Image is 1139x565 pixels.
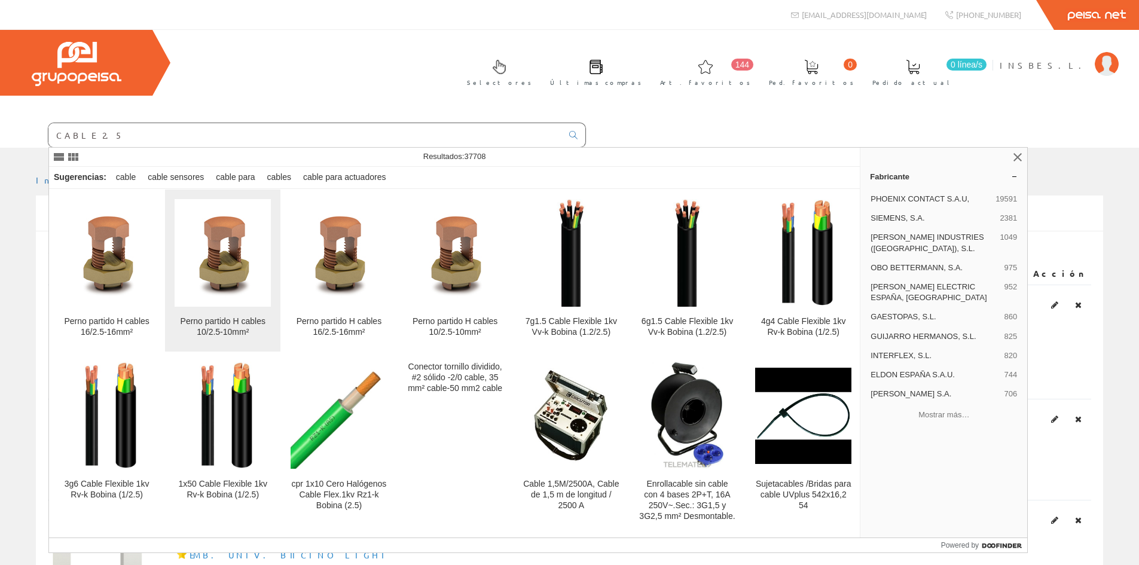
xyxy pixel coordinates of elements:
[1004,350,1018,361] span: 820
[59,316,155,338] div: Perno partido H cables 16/2.5-16mm²
[946,59,987,71] span: 0 línea/s
[211,167,259,188] div: cable para
[871,311,999,322] span: GAESTOPAS, S.L.
[956,10,1021,20] span: [PHONE_NUMBER]
[746,352,861,536] a: Sujetacables /Bridas para cable UVplus 542x16,2 54 Sujetacables /Bridas para cable UVplus 542x16,...
[407,316,503,338] div: Perno partido H cables 10/2.5-10mm²
[291,363,387,469] img: cpr 1x10 Cero Halógenos Cable Flex.1kv Rz1-k Bobina (2.5)
[1004,389,1018,399] span: 706
[731,59,753,71] span: 144
[871,194,991,204] span: PHOENIX CONTACT S.A.U,
[464,152,485,161] span: 37708
[941,538,1028,552] a: Powered by
[165,352,280,536] a: 1x50 Cable Flexible 1kv Rv-k Bobina (1/2.5) 1x50 Cable Flexible 1kv Rv-k Bobina (1/2.5)
[871,213,995,224] span: SIEMENS, S.A.
[62,208,152,298] img: Perno partido H cables 16/2.5-16mm²
[550,77,642,88] span: Últimas compras
[844,59,857,71] span: 0
[182,362,263,469] img: 1x50 Cable Flexible 1kv Rv-k Bobina (1/2.5)
[871,350,999,361] span: INTERFLEX, S.L.
[651,362,724,469] img: Enrollacable sin cable con 4 bases 2P+T, 16A 250V~.Sec.: 3G1,5 y 3G2,5 mm² Desmontable.
[1048,512,1062,528] a: Editar
[1004,311,1018,322] span: 860
[48,242,152,260] label: Mostrar
[1004,262,1018,273] span: 975
[865,405,1022,424] button: Mostrar más…
[996,194,1017,204] span: 19591
[291,479,387,511] div: cpr 1x10 Cero Halógenos Cable Flex.1kv Rz1-k Bobina (2.5)
[860,167,1027,186] a: Fabricante
[523,368,619,464] img: Cable 1,5M/2500A, Cable de 1,5 m de longitud / 2500 A
[538,50,648,93] a: Últimas compras
[281,352,396,536] a: cpr 1x10 Cero Halógenos Cable Flex.1kv Rz1-k Bobina (2.5) cpr 1x10 Cero Halógenos Cable Flex.1kv ...
[410,208,500,298] img: Perno partido H cables 10/2.5-10mm²
[1004,282,1018,303] span: 952
[175,479,271,500] div: 1x50 Cable Flexible 1kv Rv-k Bobina (1/2.5)
[941,540,979,551] span: Powered by
[36,175,87,185] a: Inicio
[49,352,164,536] a: 3g6 Cable Flexible 1kv Rv-k Bobina (1/2.5) 3g6 Cable Flexible 1kv Rv-k Bobina (1/2.5)
[648,50,756,93] a: 144 Art. favoritos
[1000,50,1119,61] a: INSBE S.L.
[407,362,503,394] div: Conector tornillo dividido, #2 sólido -2/0 cable, 35 mm² cable-50 mm2 cable
[48,209,269,223] span: Listado artículos favoritos
[49,190,164,352] a: Perno partido H cables 16/2.5-16mm² Perno partido H cables 16/2.5-16mm²
[1000,232,1017,254] span: 1049
[1048,411,1062,427] a: Editar
[111,167,141,188] div: cable
[177,545,384,565] span: EMB. UNIV. BTICINO LIGHT
[871,369,999,380] span: ELDON ESPAÑA S.A.U.
[755,479,851,511] div: Sujetacables /Bridas para cable UVplus 542x16,2 54
[1000,59,1089,71] span: INSBE S.L.
[467,77,532,88] span: Selectores
[871,262,999,273] span: OBO BETTERMANN, S.A.
[769,77,854,88] span: Ped. favoritos
[32,42,121,86] img: Grupo Peisa
[1004,331,1018,342] span: 825
[647,199,728,307] img: 6g1.5 Cable Flexible 1kv Vv-k Bobina (1.2/2.5)
[660,77,750,88] span: Art. favoritos
[1048,297,1062,313] a: Editar
[630,190,745,352] a: 6g1.5 Cable Flexible 1kv Vv-k Bobina (1.2/2.5) 6g1.5 Cable Flexible 1kv Vv-k Bobina (1.2/2.5)
[398,190,513,352] a: Perno partido H cables 10/2.5-10mm² Perno partido H cables 10/2.5-10mm²
[630,352,745,536] a: Enrollacable sin cable con 4 bases 2P+T, 16A 250V~.Sec.: 3G1,5 y 3G2,5 mm² Desmontable. Enrollaca...
[291,316,387,338] div: Perno partido H cables 16/2.5-16mm²
[178,208,268,298] img: Perno partido H cables 10/2.5-10mm²
[143,167,209,188] div: cable sensores
[755,316,851,338] div: 4g4 Cable Flexible 1kv Rv-k Bobina (1/2.5)
[48,123,562,147] input: Buscar ...
[802,10,927,20] span: [EMAIL_ADDRESS][DOMAIN_NAME]
[49,169,109,186] div: Sugerencias:
[1071,512,1085,528] a: Eliminar
[639,479,735,522] div: Enrollacable sin cable con 4 bases 2P+T, 16A 250V~.Sec.: 3G1,5 y 3G2,5 mm² Desmontable.
[1000,213,1017,224] span: 2381
[872,77,954,88] span: Pedido actual
[59,479,155,500] div: 3g6 Cable Flexible 1kv Rv-k Bobina (1/2.5)
[423,152,486,161] span: Resultados:
[639,316,735,338] div: 6g1.5 Cable Flexible 1kv Vv-k Bobina (1.2/2.5)
[1071,297,1085,313] a: Eliminar
[1071,411,1085,427] a: Eliminar
[523,479,619,511] div: Cable 1,5M/2500A, Cable de 1,5 m de longitud / 2500 A
[175,316,271,338] div: Perno partido H cables 10/2.5-10mm²
[746,190,861,352] a: 4g4 Cable Flexible 1kv Rv-k Bobina (1/2.5) 4g4 Cable Flexible 1kv Rv-k Bobina (1/2.5)
[531,199,612,307] img: 7g1.5 Cable Flexible 1kv Vv-k Bobina (1.2/2.5)
[165,190,280,352] a: Perno partido H cables 10/2.5-10mm² Perno partido H cables 10/2.5-10mm²
[281,190,396,352] a: Perno partido H cables 16/2.5-16mm² Perno partido H cables 16/2.5-16mm²
[871,282,999,303] span: [PERSON_NAME] ELECTRIC ESPAÑA, [GEOGRAPHIC_DATA]
[1011,263,1091,285] th: Acción
[262,167,296,188] div: cables
[763,199,844,307] img: 4g4 Cable Flexible 1kv Rv-k Bobina (1/2.5)
[298,167,391,188] div: cable para actuadores
[398,352,513,536] a: Conector tornillo dividido, #2 sólido -2/0 cable, 35 mm² cable-50 mm2 cable
[514,190,629,352] a: 7g1.5 Cable Flexible 1kv Vv-k Bobina (1.2/2.5) 7g1.5 Cable Flexible 1kv Vv-k Bobina (1.2/2.5)
[755,368,851,464] img: Sujetacables /Bridas para cable UVplus 542x16,2 54
[523,316,619,338] div: 7g1.5 Cable Flexible 1kv Vv-k Bobina (1.2/2.5)
[871,389,999,399] span: [PERSON_NAME] S.A.
[1004,369,1018,380] span: 744
[455,50,538,93] a: Selectores
[871,331,999,342] span: GUIJARRO HERMANOS, S.L.
[294,208,384,298] img: Perno partido H cables 16/2.5-16mm²
[871,232,995,254] span: [PERSON_NAME] INDUSTRIES ([GEOGRAPHIC_DATA]), S.L.
[66,362,147,469] img: 3g6 Cable Flexible 1kv Rv-k Bobina (1/2.5)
